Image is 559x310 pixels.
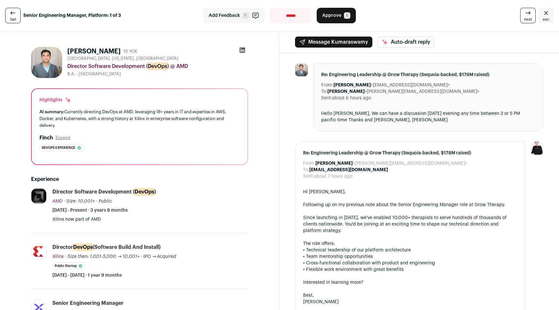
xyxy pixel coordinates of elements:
[67,62,248,70] div: Director Software Development ( ) @ AMD
[321,88,327,95] dt: To:
[143,254,177,259] span: IPO → Acquired
[31,189,46,204] img: 71466b9cfbf7abaaf344bd56056d59df4f70818a62a894e3e71405d6eb231270.jpg
[303,150,517,156] span: Re: Engineering Leadership @ Grow Therapy (Sequoia-backed, $178M raised)
[295,63,308,76] img: 56102abc7481ab8dcf0a5f2aa015b72809a38ff91f5a509a99d78b1b1d4d930a.jpg
[52,272,122,279] span: [DATE] - [DATE] · 1 year 9 months
[31,244,46,259] img: 51a8b8097139a7b209e979721d5fae6faa8157ab4eab1f59e6348b3d7bace932.jpg
[344,12,350,19] span: A
[303,173,314,180] dt: Sent:
[52,199,62,204] span: AMD
[73,243,93,251] mark: DevOps
[309,168,388,172] b: [EMAIL_ADDRESS][DOMAIN_NAME]
[52,188,156,195] div: Director Software Development ( )
[67,72,248,77] div: B.A. - [GEOGRAPHIC_DATA]
[67,56,179,61] span: [GEOGRAPHIC_DATA], [US_STATE], [GEOGRAPHIC_DATA]
[209,12,240,19] span: Add Feedback
[123,48,137,55] div: 15 YOE
[39,97,71,103] div: Highlights
[96,198,97,205] span: ·
[52,300,124,307] div: Senior Engineering Manager
[141,253,142,260] span: ·
[327,88,479,95] dd: <[PERSON_NAME][EMAIL_ADDRESS][DOMAIN_NAME]>
[99,199,112,204] span: Public
[314,173,352,180] dd: about 7 hours ago
[31,47,62,78] img: 56102abc7481ab8dcf0a5f2aa015b72809a38ff91f5a509a99d78b1b1d4d930a.jpg
[65,254,139,259] span: · Size then: 1,001-5,000 → 10,001+
[52,216,248,223] p: Xilinx now part of AMD
[39,134,53,142] h2: Finch
[52,244,160,251] div: Director (Software Build and Install)
[315,160,467,167] dd: <[PERSON_NAME][EMAIL_ADDRESS][DOMAIN_NAME]>
[321,82,334,88] dt: From:
[543,17,549,22] span: esc
[332,95,371,101] dd: about 6 hours ago
[317,8,356,23] button: Approve A
[538,8,554,23] a: Close
[524,17,532,22] span: next
[135,188,154,196] mark: DevOps
[334,83,371,87] b: [PERSON_NAME]
[321,110,535,123] div: Hello [PERSON_NAME], We can have a discussion [DATE] evening any time between 3 or 5 PM pacific t...
[531,142,543,155] img: 9240684-medium_jpg
[10,17,16,22] span: last
[52,254,64,259] span: Xilinx
[322,12,341,19] span: Approve
[31,175,248,183] h2: Experience
[321,72,535,78] span: Re: Engineering Leadership @ Grow Therapy (Sequoia-backed, $178M raised)
[39,110,64,114] span: AI summary:
[303,167,309,173] dt: To:
[203,8,265,23] button: Add Feedback F
[303,160,315,167] dt: From:
[67,47,121,56] h1: [PERSON_NAME]
[378,37,434,48] button: Auto-draft reply
[56,135,70,140] button: Expand
[64,199,95,204] span: · Size: 10,001+
[520,8,536,23] a: next
[23,12,121,19] strong: Senior Engineering Manager, Platform: 1 of 3
[5,8,21,23] a: last
[42,145,75,151] span: Devops experience
[52,262,85,270] li: Public Startup
[327,89,365,94] b: [PERSON_NAME]
[148,62,167,70] mark: DevOps
[39,108,240,129] div: Currently directing DevOps at AMD, leveraging 18+ years in IT and expertise in AWS, Docker, and K...
[243,12,249,19] span: F
[295,37,372,48] button: Message Kumaraswamy
[334,82,450,88] dd: <[EMAIL_ADDRESS][DOMAIN_NAME]>
[52,207,128,214] span: [DATE] - Present · 3 years 8 months
[321,95,332,101] dt: Sent:
[315,161,353,166] b: [PERSON_NAME]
